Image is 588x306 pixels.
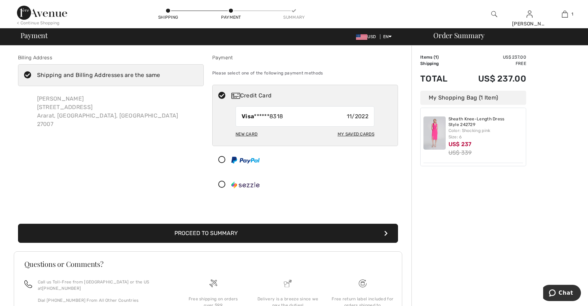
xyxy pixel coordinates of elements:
[459,60,526,67] td: Free
[449,141,472,148] span: US$ 237
[212,54,398,61] div: Payment
[242,113,254,120] strong: Visa
[459,67,526,91] td: US$ 237.00
[17,6,67,20] img: 1ère Avenue
[512,20,547,28] div: [PERSON_NAME]
[425,32,584,39] div: Order Summary
[24,280,32,288] img: call
[24,260,392,268] h3: Questions or Comments?
[435,55,437,60] span: 1
[347,112,368,121] span: 11/2022
[38,279,167,292] p: Call us Toll-Free from [GEOGRAPHIC_DATA] or the US at
[547,10,582,18] a: 1
[423,116,446,150] img: Sheath Knee-Length Dress Style 242729
[527,11,533,17] a: Sign In
[420,60,459,67] td: Shipping
[359,280,367,287] img: Free shipping on orders over $99
[17,20,60,26] div: < Continue Shopping
[356,34,367,40] img: US Dollar
[236,128,257,140] div: New Card
[37,71,160,79] div: Shipping and Billing Addresses are the same
[20,32,48,39] span: Payment
[356,34,379,39] span: USD
[231,91,393,100] div: Credit Card
[527,10,533,18] img: My Info
[42,286,81,291] a: [PHONE_NUMBER]
[231,157,260,163] img: PayPal
[459,54,526,60] td: US$ 237.00
[562,10,568,18] img: My Bag
[209,280,217,287] img: Free shipping on orders over $99
[491,10,497,18] img: search the website
[220,14,242,20] div: Payment
[449,116,523,127] a: Sheath Knee-Length Dress Style 242729
[31,89,184,134] div: [PERSON_NAME] [STREET_ADDRESS] Ararat, [GEOGRAPHIC_DATA], [GEOGRAPHIC_DATA] 27007
[420,54,459,60] td: Items ( )
[18,54,204,61] div: Billing Address
[420,91,526,105] div: My Shopping Bag (1 Item)
[158,14,179,20] div: Shipping
[212,64,398,82] div: Please select one of the following payment methods
[38,297,167,304] p: Dial [PHONE_NUMBER] From All Other Countries
[231,93,240,99] img: Credit Card
[283,14,304,20] div: Summary
[571,11,573,17] span: 1
[420,67,459,91] td: Total
[231,181,260,188] img: Sezzle
[449,127,523,140] div: Color: Shocking pink Size: 6
[284,280,292,287] img: Delivery is a breeze since we pay the duties!
[383,34,392,39] span: EN
[18,224,398,243] button: Proceed to Summary
[543,285,581,302] iframe: Opens a widget where you can chat to one of our agents
[338,128,374,140] div: My Saved Cards
[449,149,472,156] s: US$ 339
